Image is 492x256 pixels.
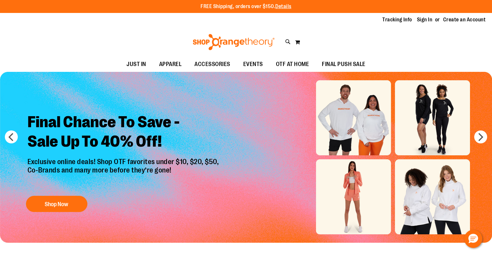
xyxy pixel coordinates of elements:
[126,57,146,72] span: JUST IN
[464,230,482,248] button: Hello, have a question? Let’s chat.
[201,3,291,10] p: FREE Shipping, orders over $150.
[153,57,188,72] a: APPAREL
[23,107,225,158] h2: Final Chance To Save - Sale Up To 40% Off!
[26,196,87,212] button: Shop Now
[23,158,225,189] p: Exclusive online deals! Shop OTF favorites under $10, $20, $50, Co-Brands and many more before th...
[474,130,487,143] button: next
[237,57,269,72] a: EVENTS
[194,57,230,72] span: ACCESSORIES
[443,16,486,23] a: Create an Account
[322,57,366,72] span: FINAL PUSH SALE
[269,57,316,72] a: OTF AT HOME
[275,4,291,9] a: Details
[417,16,432,23] a: Sign In
[315,57,372,72] a: FINAL PUSH SALE
[159,57,182,72] span: APPAREL
[5,130,18,143] button: prev
[243,57,263,72] span: EVENTS
[188,57,237,72] a: ACCESSORIES
[192,34,276,50] img: Shop Orangetheory
[120,57,153,72] a: JUST IN
[382,16,412,23] a: Tracking Info
[276,57,309,72] span: OTF AT HOME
